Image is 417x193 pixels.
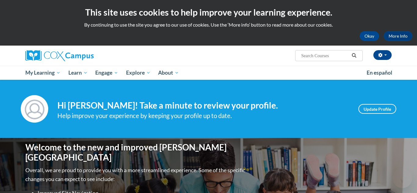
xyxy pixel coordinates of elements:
a: Learn [64,66,92,80]
span: My Learning [25,69,60,76]
button: Search [350,52,359,59]
p: Overall, we are proud to provide you with a more streamlined experience. Some of the specific cha... [25,166,247,184]
span: En español [367,69,392,76]
button: Okay [360,31,379,41]
span: About [158,69,179,76]
button: Account Settings [373,50,392,60]
h2: This site uses cookies to help improve your learning experience. [5,6,412,18]
a: My Learning [21,66,64,80]
a: Explore [122,66,154,80]
a: More Info [384,31,412,41]
a: Update Profile [358,104,396,114]
div: Help improve your experience by keeping your profile up to date. [57,111,349,121]
span: Explore [126,69,150,76]
span: Learn [68,69,88,76]
iframe: Button to launch messaging window [393,169,412,188]
a: En español [363,66,396,79]
a: Engage [91,66,122,80]
p: By continuing to use the site you agree to our use of cookies. Use the ‘More info’ button to read... [5,21,412,28]
a: Cox Campus [25,50,141,61]
h1: Welcome to the new and improved [PERSON_NAME][GEOGRAPHIC_DATA] [25,142,247,163]
img: Profile Image [21,95,48,123]
div: Main menu [16,66,401,80]
span: Engage [95,69,118,76]
h4: Hi [PERSON_NAME]! Take a minute to review your profile. [57,100,349,111]
input: Search Courses [301,52,350,59]
a: About [154,66,183,80]
img: Cox Campus [25,50,94,61]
